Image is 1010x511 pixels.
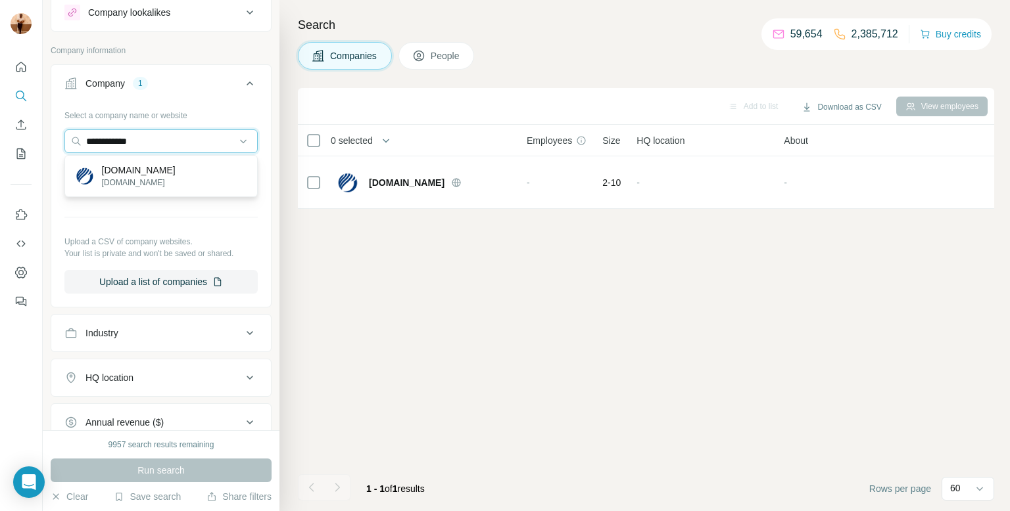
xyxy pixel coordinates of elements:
[869,482,931,495] span: Rows per page
[206,490,272,503] button: Share filters
[51,490,88,503] button: Clear
[298,16,994,34] h4: Search
[85,416,164,429] div: Annual revenue ($)
[602,134,620,147] span: Size
[51,68,271,104] button: Company1
[11,232,32,255] button: Use Surfe API
[784,177,787,188] span: -
[11,13,32,34] img: Avatar
[366,483,385,494] span: 1 - 1
[790,26,823,42] p: 59,654
[527,134,572,147] span: Employees
[51,45,272,56] p: Company information
[366,483,425,494] span: results
[88,6,170,19] div: Company lookalikes
[637,134,685,147] span: HQ location
[64,248,258,259] p: Your list is private and won't be saved or shared.
[431,49,461,62] span: People
[51,317,271,349] button: Industry
[792,97,890,117] button: Download as CSV
[51,362,271,393] button: HQ location
[11,113,32,137] button: Enrich CSV
[64,270,258,294] button: Upload a list of companies
[602,176,621,189] span: 2-10
[385,483,393,494] span: of
[11,290,32,313] button: Feedback
[11,142,32,166] button: My lists
[102,164,176,177] p: [DOMAIN_NAME]
[330,49,378,62] span: Companies
[64,236,258,248] p: Upload a CSV of company websites.
[637,177,640,188] span: -
[369,176,445,189] span: [DOMAIN_NAME]
[85,77,125,90] div: Company
[133,78,148,89] div: 1
[784,134,808,147] span: About
[337,172,358,193] img: Logo of alshirawi.ae
[331,134,373,147] span: 0 selected
[920,25,981,43] button: Buy credits
[108,439,214,451] div: 9957 search results remaining
[13,466,45,498] div: Open Intercom Messenger
[76,167,94,185] img: alshirawi.ae
[11,261,32,284] button: Dashboard
[64,104,258,122] div: Select a company name or website
[950,481,961,495] p: 60
[11,203,32,227] button: Use Surfe on LinkedIn
[527,177,530,188] span: -
[102,177,176,189] p: [DOMAIN_NAME]
[11,84,32,108] button: Search
[393,483,398,494] span: 1
[85,371,133,384] div: HQ location
[85,326,118,340] div: Industry
[11,55,32,79] button: Quick start
[852,26,898,42] p: 2,385,712
[114,490,181,503] button: Save search
[51,407,271,438] button: Annual revenue ($)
